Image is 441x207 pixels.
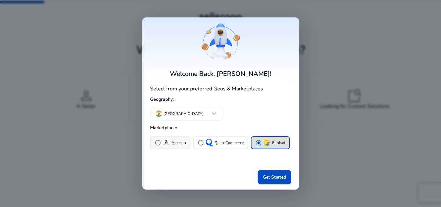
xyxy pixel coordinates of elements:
img: amazon.svg [162,139,170,147]
span: Get Started [263,174,286,181]
img: in.svg [156,110,162,117]
img: QC-logo.svg [205,139,213,147]
span: radio_button_unchecked [198,140,204,146]
button: Get Started [258,170,291,184]
span: keyboard_arrow_down [210,110,218,118]
p: Amazon [171,140,186,146]
h5: Geography: [150,94,291,105]
p: Quick Commerce [214,140,244,146]
img: flipkart.svg [263,139,271,147]
span: radio_button_unchecked [155,140,161,146]
p: Flipkart [272,140,285,146]
h5: Marketplace: [150,123,291,133]
span: radio_button_checked [255,140,262,146]
p: [GEOGRAPHIC_DATA] [163,111,204,117]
